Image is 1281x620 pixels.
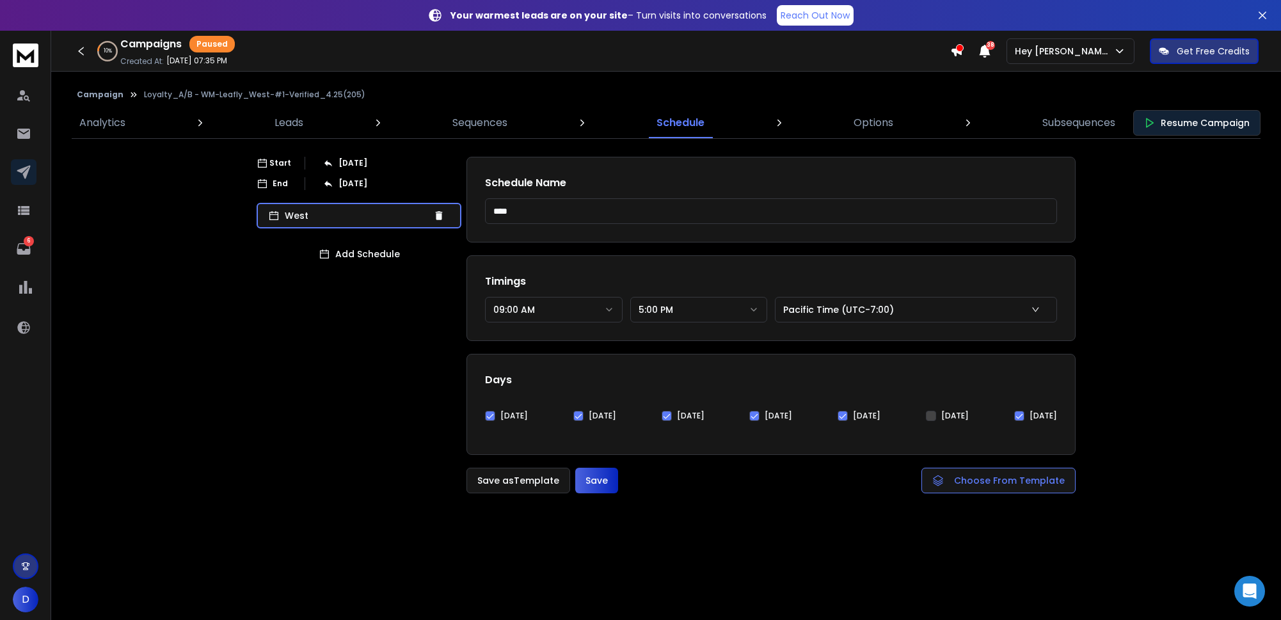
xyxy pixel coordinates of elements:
[656,115,704,131] p: Schedule
[765,411,792,421] label: [DATE]
[13,587,38,612] button: D
[267,107,311,138] a: Leads
[450,9,628,22] strong: Your warmest leads are on your site
[166,56,227,66] p: [DATE] 07:35 PM
[954,474,1065,487] span: Choose From Template
[853,411,880,421] label: [DATE]
[1177,45,1250,58] p: Get Free Credits
[1234,576,1265,607] div: Open Intercom Messenger
[589,411,616,421] label: [DATE]
[338,179,367,189] p: [DATE]
[677,411,704,421] label: [DATE]
[445,107,515,138] a: Sequences
[1035,107,1123,138] a: Subsequences
[485,274,1057,289] h1: Timings
[500,411,528,421] label: [DATE]
[1030,411,1057,421] label: [DATE]
[189,36,235,52] div: Paused
[11,236,36,262] a: 6
[575,468,618,493] button: Save
[485,175,1057,191] h1: Schedule Name
[120,56,164,67] p: Created At:
[777,5,854,26] a: Reach Out Now
[854,115,893,131] p: Options
[986,41,995,50] span: 38
[269,158,291,168] p: Start
[79,115,125,131] p: Analytics
[630,297,768,322] button: 5:00 PM
[941,411,969,421] label: [DATE]
[485,297,623,322] button: 09:00 AM
[783,303,899,316] p: Pacific Time (UTC-7:00)
[846,107,901,138] a: Options
[1015,45,1113,58] p: Hey [PERSON_NAME]
[1150,38,1259,64] button: Get Free Credits
[781,9,850,22] p: Reach Out Now
[285,209,428,222] p: West
[77,90,123,100] button: Campaign
[13,44,38,67] img: logo
[274,115,303,131] p: Leads
[104,47,112,55] p: 10 %
[649,107,712,138] a: Schedule
[72,107,133,138] a: Analytics
[921,468,1076,493] button: Choose From Template
[466,468,570,493] button: Save asTemplate
[1042,115,1115,131] p: Subsequences
[338,158,367,168] p: [DATE]
[24,236,34,246] p: 6
[120,36,182,52] h1: Campaigns
[485,372,1057,388] h1: Days
[1133,110,1261,136] button: Resume Campaign
[452,115,507,131] p: Sequences
[257,241,461,267] button: Add Schedule
[273,179,288,189] p: End
[144,90,365,100] p: Loyalty_A/B - WM-Leafly_West-#1-Verified_4.25(205)
[450,9,767,22] p: – Turn visits into conversations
